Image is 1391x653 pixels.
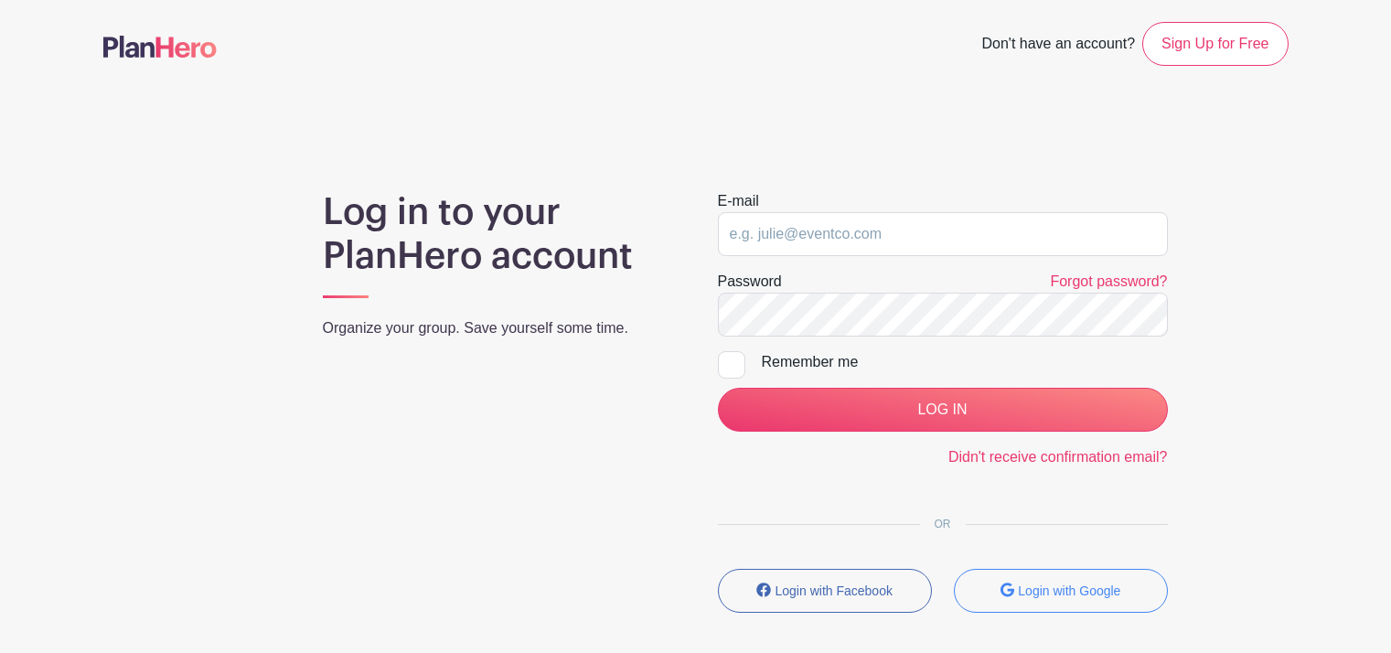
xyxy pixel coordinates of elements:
[948,449,1168,465] a: Didn't receive confirmation email?
[718,569,932,613] button: Login with Facebook
[323,317,674,339] p: Organize your group. Save yourself some time.
[718,271,782,293] label: Password
[323,190,674,278] h1: Log in to your PlanHero account
[718,190,759,212] label: E-mail
[954,569,1168,613] button: Login with Google
[762,351,1168,373] div: Remember me
[981,26,1135,66] span: Don't have an account?
[103,36,217,58] img: logo-507f7623f17ff9eddc593b1ce0a138ce2505c220e1c5a4e2b4648c50719b7d32.svg
[718,388,1168,432] input: LOG IN
[718,212,1168,256] input: e.g. julie@eventco.com
[1018,583,1120,598] small: Login with Google
[776,583,893,598] small: Login with Facebook
[920,518,966,530] span: OR
[1142,22,1288,66] a: Sign Up for Free
[1050,273,1167,289] a: Forgot password?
